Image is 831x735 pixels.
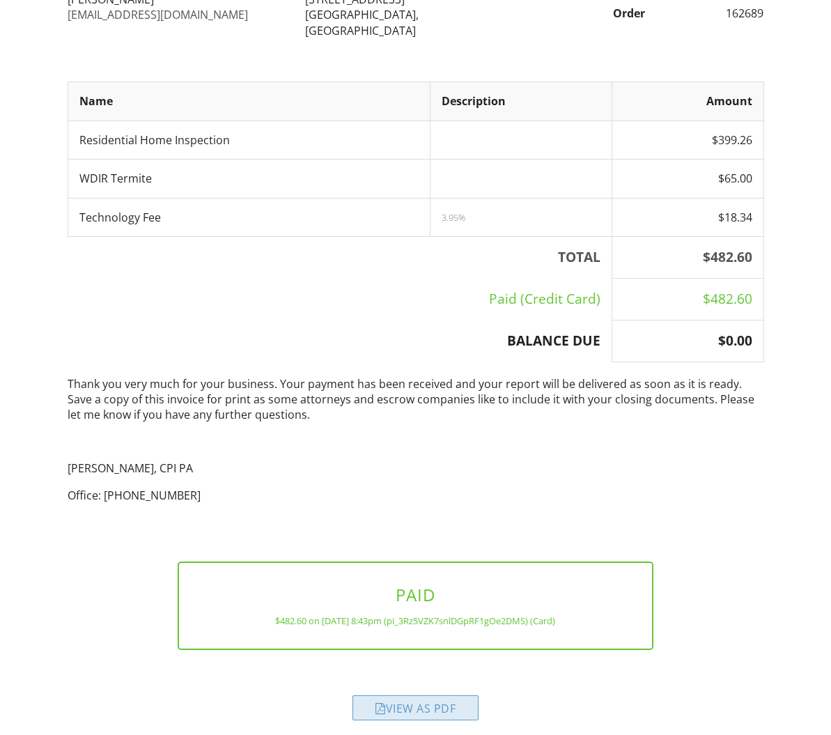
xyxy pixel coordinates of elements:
div: $482.60 on [DATE] 8:43pm (pi_3Rz5VZK7snlDGpRF1gOe2DMS) (Card) [201,615,630,626]
th: TOTAL [68,236,612,278]
div: [GEOGRAPHIC_DATA], [GEOGRAPHIC_DATA] [305,7,526,38]
th: Name [68,82,430,121]
th: Description [430,82,612,121]
div: 3.95% [442,212,600,223]
div: Order [534,6,653,21]
td: $399.26 [612,121,763,159]
div: 162689 [653,6,772,21]
th: $482.60 [612,236,763,278]
td: $18.34 [612,198,763,236]
td: Technology Fee [68,198,430,236]
p: Thank you very much for your business. Your payment has been received and your report will be del... [68,376,764,423]
p: [PERSON_NAME], CPI PA [68,461,764,476]
h3: PAID [201,585,630,604]
td: Paid (Credit Card) [68,278,612,320]
p: Office: [PHONE_NUMBER] [68,488,764,503]
th: Amount [612,82,763,121]
td: WDIR Termite [68,160,430,198]
th: BALANCE DUE [68,320,612,362]
a: View as PDF [352,704,479,720]
td: Residential Home Inspection [68,121,430,159]
a: [EMAIL_ADDRESS][DOMAIN_NAME] [68,7,248,22]
td: $482.60 [612,278,763,320]
div: View as PDF [352,695,479,720]
td: $65.00 [612,160,763,198]
th: $0.00 [612,320,763,362]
